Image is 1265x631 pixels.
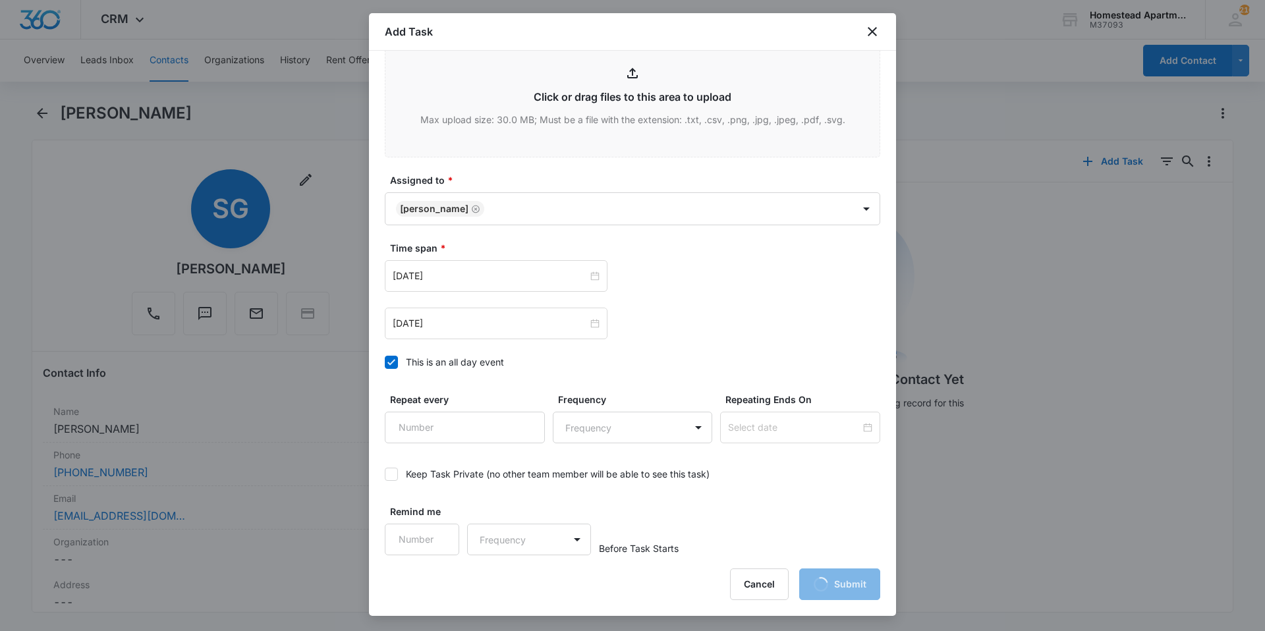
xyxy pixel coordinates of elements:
[406,467,710,481] div: Keep Task Private (no other team member will be able to see this task)
[730,568,789,600] button: Cancel
[390,393,550,406] label: Repeat every
[468,204,480,213] div: Remove Cassandra Hilburn
[406,355,504,369] div: This is an all day event
[558,393,718,406] label: Frequency
[864,24,880,40] button: close
[390,505,464,518] label: Remind me
[393,269,588,283] input: Oct 15, 2025
[728,420,860,435] input: Select date
[385,412,545,443] input: Number
[385,24,433,40] h1: Add Task
[390,173,885,187] label: Assigned to
[385,524,459,555] input: Number
[400,204,468,213] div: [PERSON_NAME]
[725,393,885,406] label: Repeating Ends On
[393,316,588,331] input: Oct 17, 2025
[390,241,885,255] label: Time span
[599,541,679,555] span: Before Task Starts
